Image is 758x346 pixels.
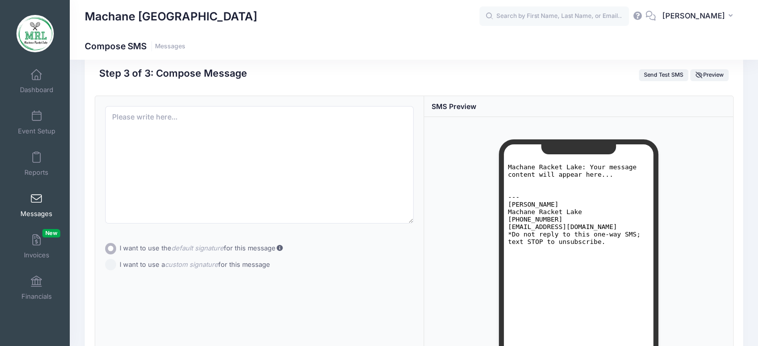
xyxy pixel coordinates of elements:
[155,43,185,50] a: Messages
[18,127,55,135] span: Event Setup
[432,101,476,112] div: SMS Preview
[13,229,60,264] a: InvoicesNew
[165,260,218,268] i: custom signature
[99,68,247,79] h2: Step 3 of 3: Compose Message
[13,188,60,223] a: Messages
[24,251,49,259] span: Invoices
[24,168,48,177] span: Reports
[13,146,60,181] a: Reports
[120,243,284,253] label: I want to use the for this message
[171,244,224,252] i: default signature
[696,71,724,78] span: Preview
[21,292,52,301] span: Financials
[690,69,728,81] button: Preview
[13,64,60,99] a: Dashboard
[13,105,60,140] a: Event Setup
[656,5,743,28] button: [PERSON_NAME]
[20,86,53,94] span: Dashboard
[4,4,146,86] pre: Machane Racket Lake: Your message content will appear here... --- [PERSON_NAME] Machane Racket La...
[120,260,270,270] label: I want to use a for this message
[20,210,52,218] span: Messages
[639,69,689,81] button: Send Test SMS
[662,10,725,21] span: [PERSON_NAME]
[42,229,60,237] span: New
[479,6,629,26] input: Search by First Name, Last Name, or Email...
[85,5,257,28] h1: Machane [GEOGRAPHIC_DATA]
[13,270,60,305] a: Financials
[85,41,185,51] h1: Compose SMS
[16,15,54,52] img: Machane Racket Lake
